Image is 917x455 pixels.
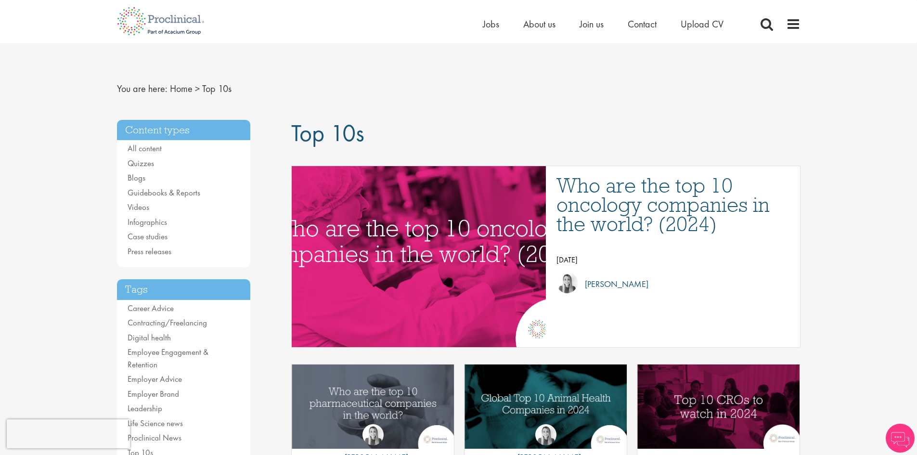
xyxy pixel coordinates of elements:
a: Link to a post [637,364,800,450]
a: Life Science news [128,418,183,429]
a: Employer Brand [128,389,179,399]
a: Employee Engagement & Retention [128,347,208,370]
a: Blogs [128,172,145,183]
span: Top 10s [202,82,232,95]
a: Press releases [128,246,171,257]
a: Link to a post [292,166,546,347]
a: Hannah Burke [PERSON_NAME] [556,272,790,296]
a: Link to a post [292,364,454,450]
span: Top 10s [291,117,364,148]
a: Upload CV [681,18,723,30]
img: Top 10 pharmaceutical companies in the world 2025 [292,364,454,449]
img: Chatbot [886,424,915,453]
a: Who are the top 10 oncology companies in the world? (2024) [556,176,790,234]
a: All content [128,143,162,154]
a: Case studies [128,231,168,242]
iframe: reCAPTCHA [7,419,130,448]
a: Digital health [128,332,171,343]
a: Link to a post [465,364,627,450]
a: Join us [580,18,604,30]
img: Global Top 10 Animal Health Companies in 2024 [465,364,627,449]
img: Top 10 CROs to watch in 2024 [637,364,800,449]
a: Proclinical News [128,432,181,443]
span: > [195,82,200,95]
a: Quizzes [128,158,154,169]
a: Employer Advice [128,374,182,384]
a: Guidebooks & Reports [128,187,200,198]
img: Hannah Burke [535,424,556,445]
a: About us [523,18,555,30]
a: Videos [128,202,149,212]
a: Contracting/Freelancing [128,317,207,328]
p: [DATE] [556,253,790,267]
a: breadcrumb link [170,82,193,95]
a: Infographics [128,217,167,227]
p: [PERSON_NAME] [578,277,648,291]
a: Contact [628,18,657,30]
a: Career Advice [128,303,174,313]
img: Hannah Burke [362,424,384,445]
h3: Content types [117,120,251,141]
a: Jobs [483,18,499,30]
span: You are here: [117,82,168,95]
a: Leadership [128,403,162,414]
img: Hannah Burke [556,272,578,293]
h3: Tags [117,279,251,300]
